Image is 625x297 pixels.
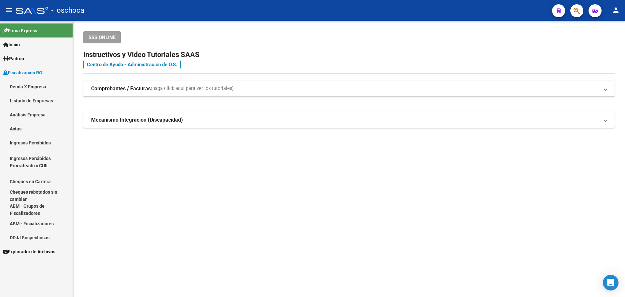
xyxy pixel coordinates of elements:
[3,55,24,62] span: Padrón
[91,85,151,92] strong: Comprobantes / Facturas
[91,116,183,124] strong: Mecanismo Integración (Discapacidad)
[83,60,181,69] a: Centro de Ayuda - Administración de O.S.
[151,85,234,92] span: (haga click aquí para ver los tutoriales)
[3,27,37,34] span: Firma Express
[3,248,55,255] span: Explorador de Archivos
[603,275,618,290] div: Open Intercom Messenger
[83,112,615,128] mat-expansion-panel-header: Mecanismo Integración (Discapacidad)
[51,3,84,18] span: - oschoca
[3,69,42,76] span: Fiscalización RG
[5,6,13,14] mat-icon: menu
[83,81,615,97] mat-expansion-panel-header: Comprobantes / Facturas(haga click aquí para ver los tutoriales)
[83,49,615,61] h2: Instructivos y Video Tutoriales SAAS
[612,6,620,14] mat-icon: person
[3,41,20,48] span: Inicio
[83,31,121,43] button: SSS ONLINE
[89,35,116,40] span: SSS ONLINE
